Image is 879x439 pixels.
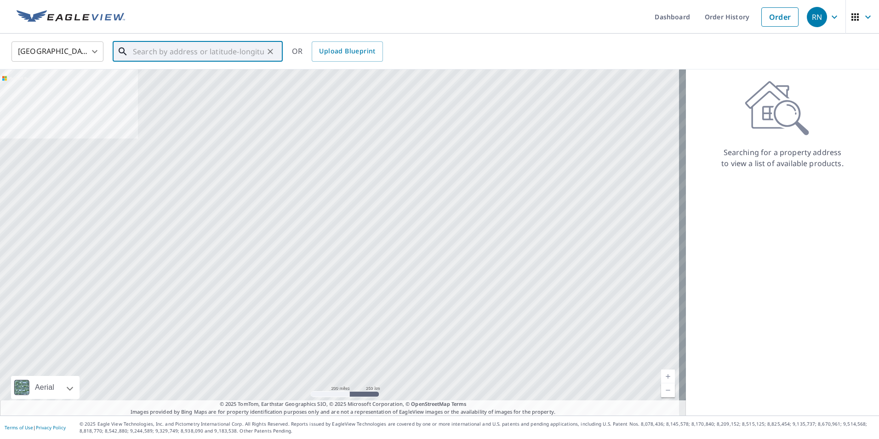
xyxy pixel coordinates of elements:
p: Searching for a property address to view a list of available products. [721,147,844,169]
div: [GEOGRAPHIC_DATA] [11,39,103,64]
div: Aerial [32,376,57,399]
a: Upload Blueprint [312,41,382,62]
div: Aerial [11,376,80,399]
a: Current Level 5, Zoom In [661,370,675,383]
input: Search by address or latitude-longitude [133,39,264,64]
a: Privacy Policy [36,424,66,431]
span: Upload Blueprint [319,46,375,57]
a: Order [761,7,799,27]
button: Clear [264,45,277,58]
a: Terms [451,400,467,407]
div: OR [292,41,383,62]
div: RN [807,7,827,27]
span: © 2025 TomTom, Earthstar Geographics SIO, © 2025 Microsoft Corporation, © [220,400,467,408]
img: EV Logo [17,10,125,24]
a: Current Level 5, Zoom Out [661,383,675,397]
a: Terms of Use [5,424,33,431]
p: | [5,425,66,430]
p: © 2025 Eagle View Technologies, Inc. and Pictometry International Corp. All Rights Reserved. Repo... [80,421,874,434]
a: OpenStreetMap [411,400,450,407]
